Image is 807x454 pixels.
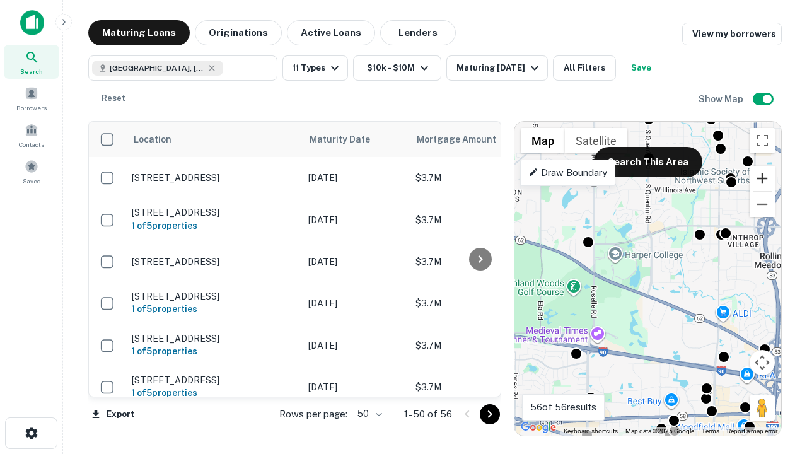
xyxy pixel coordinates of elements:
p: Rows per page: [279,407,347,422]
button: Keyboard shortcuts [564,427,618,436]
p: [STREET_ADDRESS] [132,333,296,344]
p: $3.7M [415,296,542,310]
span: [GEOGRAPHIC_DATA], [GEOGRAPHIC_DATA] [110,62,204,74]
a: View my borrowers [682,23,782,45]
th: Maturity Date [302,122,409,157]
button: Drag Pegman onto the map to open Street View [750,395,775,421]
button: Toggle fullscreen view [750,128,775,153]
img: capitalize-icon.png [20,10,44,35]
button: Save your search to get updates of matches that match your search criteria. [621,55,661,81]
button: Lenders [380,20,456,45]
button: All Filters [553,55,616,81]
p: $3.7M [415,380,542,394]
div: 50 [352,405,384,423]
p: [DATE] [308,339,403,352]
th: Location [125,122,302,157]
p: [DATE] [308,213,403,227]
p: [STREET_ADDRESS] [132,207,296,218]
a: Search [4,45,59,79]
a: Report a map error [727,428,777,434]
h6: 1 of 5 properties [132,344,296,358]
p: [DATE] [308,255,403,269]
button: Maturing Loans [88,20,190,45]
span: Saved [23,176,41,186]
p: [DATE] [308,380,403,394]
a: Borrowers [4,81,59,115]
p: $3.7M [415,255,542,269]
p: $3.7M [415,213,542,227]
iframe: Chat Widget [744,313,807,373]
span: Location [133,132,171,147]
th: Mortgage Amount [409,122,548,157]
button: Go to next page [480,404,500,424]
p: $3.7M [415,171,542,185]
div: 0 0 [514,122,781,436]
h6: 1 of 5 properties [132,302,296,316]
button: Maturing [DATE] [446,55,548,81]
button: Originations [195,20,282,45]
p: $3.7M [415,339,542,352]
span: Contacts [19,139,44,149]
span: Map data ©2025 Google [625,428,694,434]
button: Search This Area [594,147,702,177]
p: [STREET_ADDRESS] [132,256,296,267]
p: 56 of 56 results [530,400,596,415]
h6: Show Map [699,92,745,106]
p: [DATE] [308,171,403,185]
span: Search [20,66,43,76]
div: Maturing [DATE] [456,61,542,76]
img: Google [518,419,559,436]
p: [STREET_ADDRESS] [132,172,296,183]
p: [DATE] [308,296,403,310]
span: Mortgage Amount [417,132,513,147]
button: Zoom in [750,166,775,191]
span: Borrowers [16,103,47,113]
h6: 1 of 5 properties [132,219,296,233]
p: [STREET_ADDRESS] [132,375,296,386]
h6: 1 of 5 properties [132,386,296,400]
button: Show street map [521,128,565,153]
a: Open this area in Google Maps (opens a new window) [518,419,559,436]
p: 1–50 of 56 [404,407,452,422]
p: Draw Boundary [528,165,607,180]
button: Export [88,405,137,424]
button: Show satellite imagery [565,128,627,153]
button: Reset [93,86,134,111]
button: $10k - $10M [353,55,441,81]
button: Zoom out [750,192,775,217]
button: 11 Types [282,55,348,81]
a: Contacts [4,118,59,152]
a: Terms [702,428,719,434]
span: Maturity Date [310,132,386,147]
a: Saved [4,154,59,189]
p: [STREET_ADDRESS] [132,291,296,302]
button: Active Loans [287,20,375,45]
